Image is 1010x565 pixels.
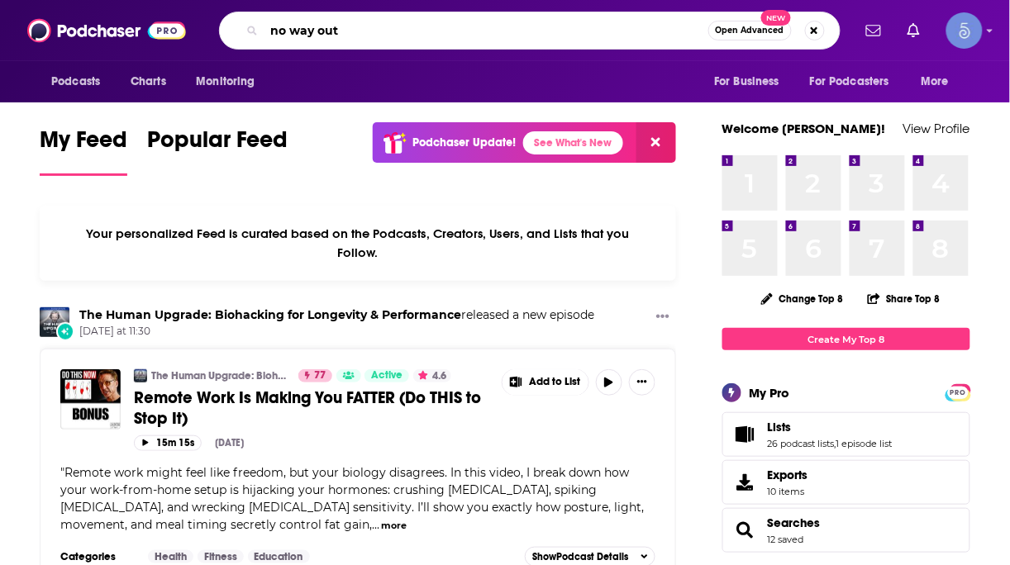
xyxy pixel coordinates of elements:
[768,438,835,449] a: 26 podcast lists
[79,325,594,339] span: [DATE] at 11:30
[722,460,970,505] a: Exports
[215,437,244,449] div: [DATE]
[372,517,379,532] span: ...
[413,369,451,382] button: 4.6
[946,12,983,49] button: Show profile menu
[728,519,761,542] a: Searches
[264,17,708,44] input: Search podcasts, credits, & more...
[708,21,792,40] button: Open AdvancedNew
[60,369,121,430] img: Remote Work Is Making You FATTER (Do THIS to Stop It)
[134,387,490,429] a: Remote Work Is Making You FATTER (Do THIS to Stop It)
[147,126,288,176] a: Popular Feed
[946,12,983,49] img: User Profile
[40,126,127,164] span: My Feed
[703,66,800,97] button: open menu
[946,12,983,49] span: Logged in as Spiral5-G1
[413,135,517,150] p: Podchaser Update!
[40,126,127,176] a: My Feed
[867,282,941,315] button: Share Top 8
[120,66,176,97] a: Charts
[40,307,69,337] img: The Human Upgrade: Biohacking for Longevity & Performance
[722,328,970,350] a: Create My Top 8
[314,368,326,384] span: 77
[56,322,74,340] div: New Episode
[722,412,970,457] span: Lists
[196,70,255,93] span: Monitoring
[716,26,784,35] span: Open Advanced
[503,369,588,396] button: Show More Button
[948,387,968,399] span: PRO
[148,550,193,563] a: Health
[799,66,913,97] button: open menu
[60,550,135,563] h3: Categories
[761,10,791,26] span: New
[722,508,970,553] span: Searches
[184,66,276,97] button: open menu
[910,66,970,97] button: open menu
[768,515,821,530] a: Searches
[131,70,166,93] span: Charts
[650,307,676,328] button: Show More Button
[768,420,893,434] a: Lists
[903,121,970,136] a: View Profile
[523,131,623,154] a: See What's New
[768,534,804,545] a: 12 saved
[728,423,761,446] a: Lists
[134,369,147,382] img: The Human Upgrade: Biohacking for Longevity & Performance
[40,66,121,97] button: open menu
[751,288,854,309] button: Change Top 8
[529,376,580,388] span: Add to List
[835,438,836,449] span: ,
[60,465,644,532] span: "
[750,385,790,401] div: My Pro
[948,386,968,398] a: PRO
[836,438,893,449] a: 1 episode list
[60,465,644,532] span: Remote work might feel like freedom, but your biology disagrees. In this video, I break down how ...
[151,369,288,382] a: The Human Upgrade: Biohacking for Longevity & Performance
[768,468,808,482] span: Exports
[371,368,403,384] span: Active
[901,17,927,45] a: Show notifications dropdown
[51,70,100,93] span: Podcasts
[722,121,886,136] a: Welcome [PERSON_NAME]!
[79,307,461,322] a: The Human Upgrade: Biohacking for Longevity & Performance
[714,70,779,93] span: For Business
[79,307,594,323] h3: released a new episode
[629,369,655,396] button: Show More Button
[810,70,889,93] span: For Podcasters
[219,12,841,50] div: Search podcasts, credits, & more...
[382,519,407,533] button: more
[768,420,792,434] span: Lists
[728,471,761,494] span: Exports
[147,126,288,164] span: Popular Feed
[298,369,332,382] a: 77
[134,435,202,451] button: 15m 15s
[27,15,186,46] img: Podchaser - Follow, Share and Rate Podcasts
[922,70,950,93] span: More
[532,551,628,563] span: Show Podcast Details
[860,17,888,45] a: Show notifications dropdown
[134,387,481,429] span: Remote Work Is Making You FATTER (Do THIS to Stop It)
[364,369,409,382] a: Active
[248,550,310,563] a: Education
[198,550,244,563] a: Fitness
[40,206,676,281] div: Your personalized Feed is curated based on the Podcasts, Creators, Users, and Lists that you Follow.
[768,486,808,497] span: 10 items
